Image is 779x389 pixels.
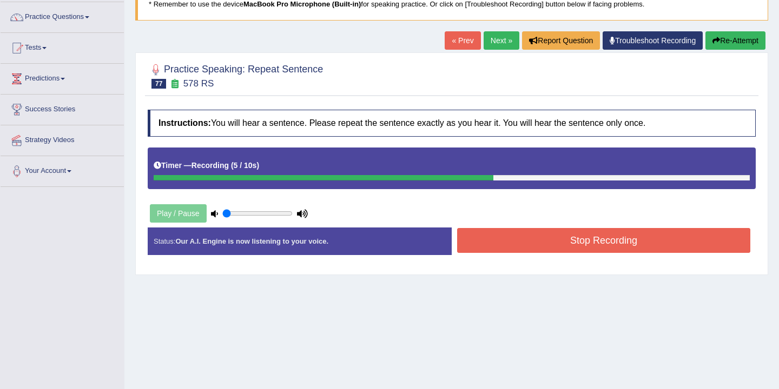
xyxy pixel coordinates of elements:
button: Re-Attempt [705,31,765,50]
b: ( [231,161,234,170]
strong: Our A.I. Engine is now listening to your voice. [175,237,328,245]
a: Troubleshoot Recording [603,31,703,50]
b: ) [256,161,259,170]
h5: Timer — [154,162,259,170]
a: Next » [484,31,519,50]
div: Status: [148,227,452,255]
a: Predictions [1,64,124,91]
a: Your Account [1,156,124,183]
button: Stop Recording [457,228,750,253]
a: Tests [1,33,124,60]
a: « Prev [445,31,480,50]
a: Success Stories [1,95,124,122]
button: Report Question [522,31,600,50]
small: 578 RS [183,78,214,89]
h4: You will hear a sentence. Please repeat the sentence exactly as you hear it. You will hear the se... [148,110,756,137]
b: 5 / 10s [234,161,257,170]
span: 77 [151,79,166,89]
b: Instructions: [159,118,211,128]
small: Exam occurring question [169,79,180,89]
b: Recording [192,161,229,170]
a: Strategy Videos [1,125,124,152]
h2: Practice Speaking: Repeat Sentence [148,62,323,89]
a: Practice Questions [1,2,124,29]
